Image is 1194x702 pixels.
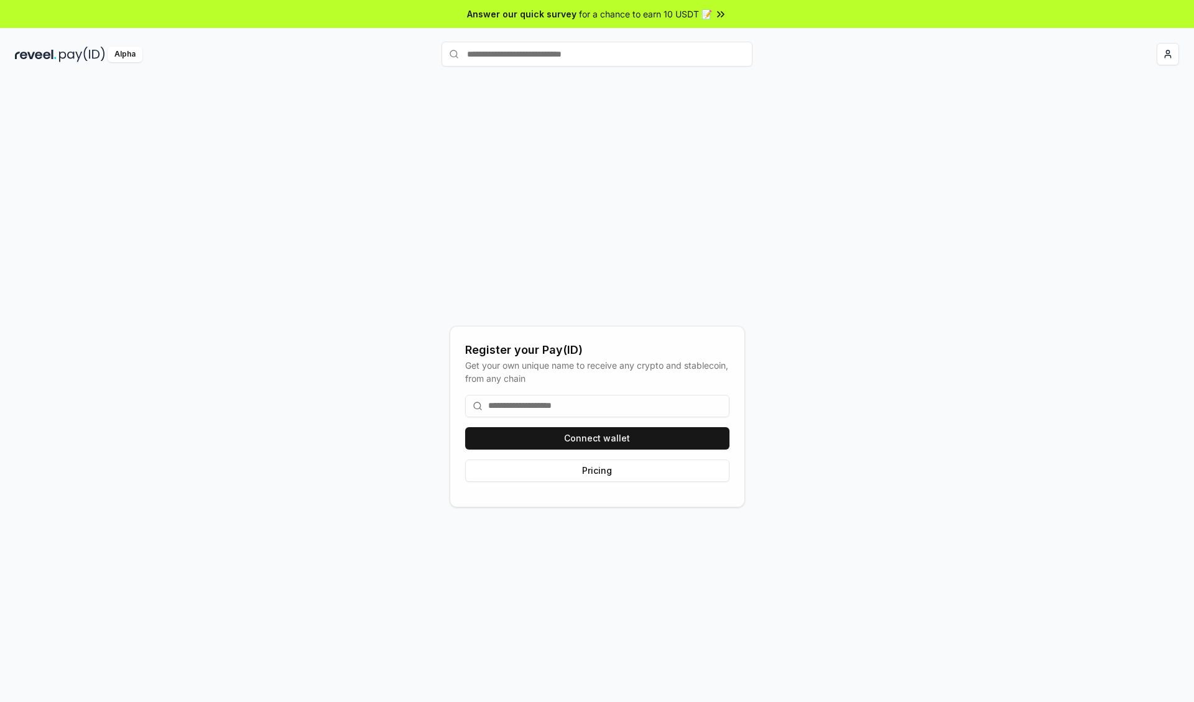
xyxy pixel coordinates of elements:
div: Alpha [108,47,142,62]
img: pay_id [59,47,105,62]
span: Answer our quick survey [467,7,576,21]
img: reveel_dark [15,47,57,62]
button: Pricing [465,460,729,482]
div: Register your Pay(ID) [465,341,729,359]
span: for a chance to earn 10 USDT 📝 [579,7,712,21]
button: Connect wallet [465,427,729,450]
div: Get your own unique name to receive any crypto and stablecoin, from any chain [465,359,729,385]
